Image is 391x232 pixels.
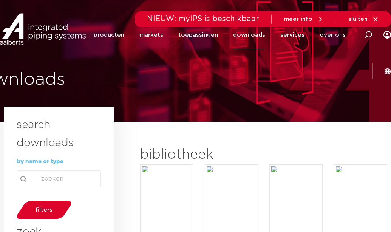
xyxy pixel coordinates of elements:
[280,20,304,49] a: services
[348,16,368,22] span: sluiten
[178,20,218,49] a: toepassingen
[147,15,259,23] span: NIEUW: myIPS is beschikbaar
[94,20,124,49] a: producten
[94,20,346,49] nav: Menu
[17,116,101,153] h3: search downloads
[140,146,255,164] h2: bibliotheek
[284,16,324,23] a: meer info
[348,16,379,23] a: sluiten
[36,207,53,213] span: filters
[17,159,101,164] p: by name or type
[320,20,346,49] a: over ons
[284,16,312,22] span: meer info
[233,20,265,49] a: downloads
[15,201,74,219] a: filters
[139,20,163,49] a: markets
[383,26,391,43] div: my IPS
